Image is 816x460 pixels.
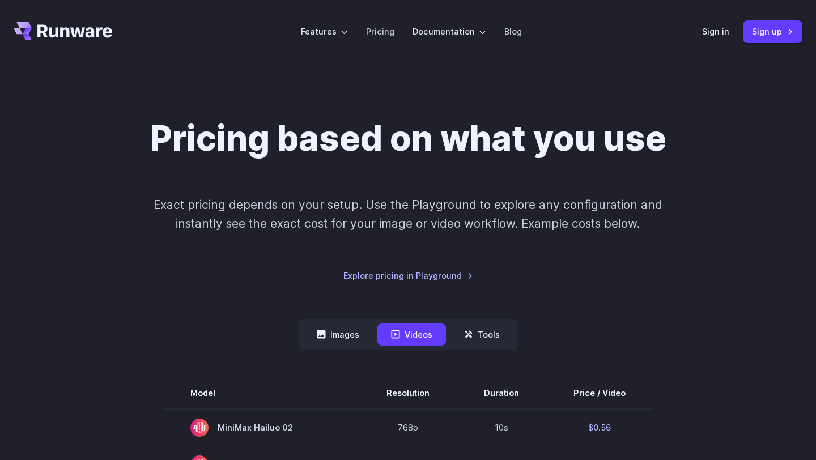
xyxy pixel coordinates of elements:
a: Go to / [14,22,112,40]
a: Sign up [743,20,802,42]
th: Duration [457,377,546,409]
label: Features [301,25,348,38]
a: Sign in [702,25,729,38]
button: Videos [377,323,446,346]
a: Blog [504,25,522,38]
button: Tools [450,323,513,346]
span: MiniMax Hailuo 02 [190,419,332,437]
th: Price / Video [546,377,653,409]
a: Explore pricing in Playground [343,269,473,282]
p: Exact pricing depends on your setup. Use the Playground to explore any configuration and instantl... [132,195,684,233]
th: Resolution [359,377,457,409]
a: Pricing [366,25,394,38]
button: Images [303,323,373,346]
td: $0.56 [546,409,653,446]
h1: Pricing based on what you use [150,118,666,159]
td: 768p [359,409,457,446]
label: Documentation [413,25,486,38]
td: 10s [457,409,546,446]
th: Model [163,377,359,409]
